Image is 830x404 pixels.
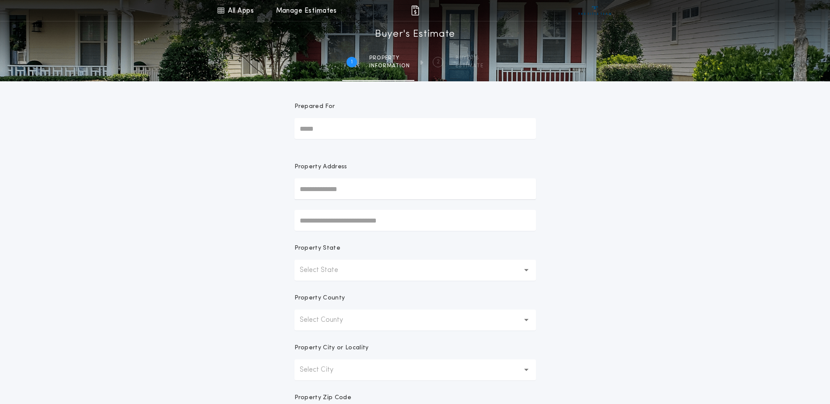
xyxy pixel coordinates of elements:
[294,260,536,281] button: Select State
[455,55,483,62] span: BUYER'S
[300,265,352,275] p: Select State
[294,394,351,402] p: Property Zip Code
[294,294,345,303] p: Property County
[294,359,536,380] button: Select City
[455,63,483,70] span: ESTIMATE
[300,315,357,325] p: Select County
[578,6,611,15] img: vs-icon
[294,244,340,253] p: Property State
[294,310,536,331] button: Select County
[294,118,536,139] input: Prepared For
[410,5,420,16] img: img
[375,28,455,42] h1: Buyer's Estimate
[300,365,347,375] p: Select City
[294,102,335,111] p: Prepared For
[294,344,369,352] p: Property City or Locality
[369,63,410,70] span: information
[351,59,353,66] h2: 1
[437,59,440,66] h2: 2
[294,163,536,171] p: Property Address
[369,55,410,62] span: Property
